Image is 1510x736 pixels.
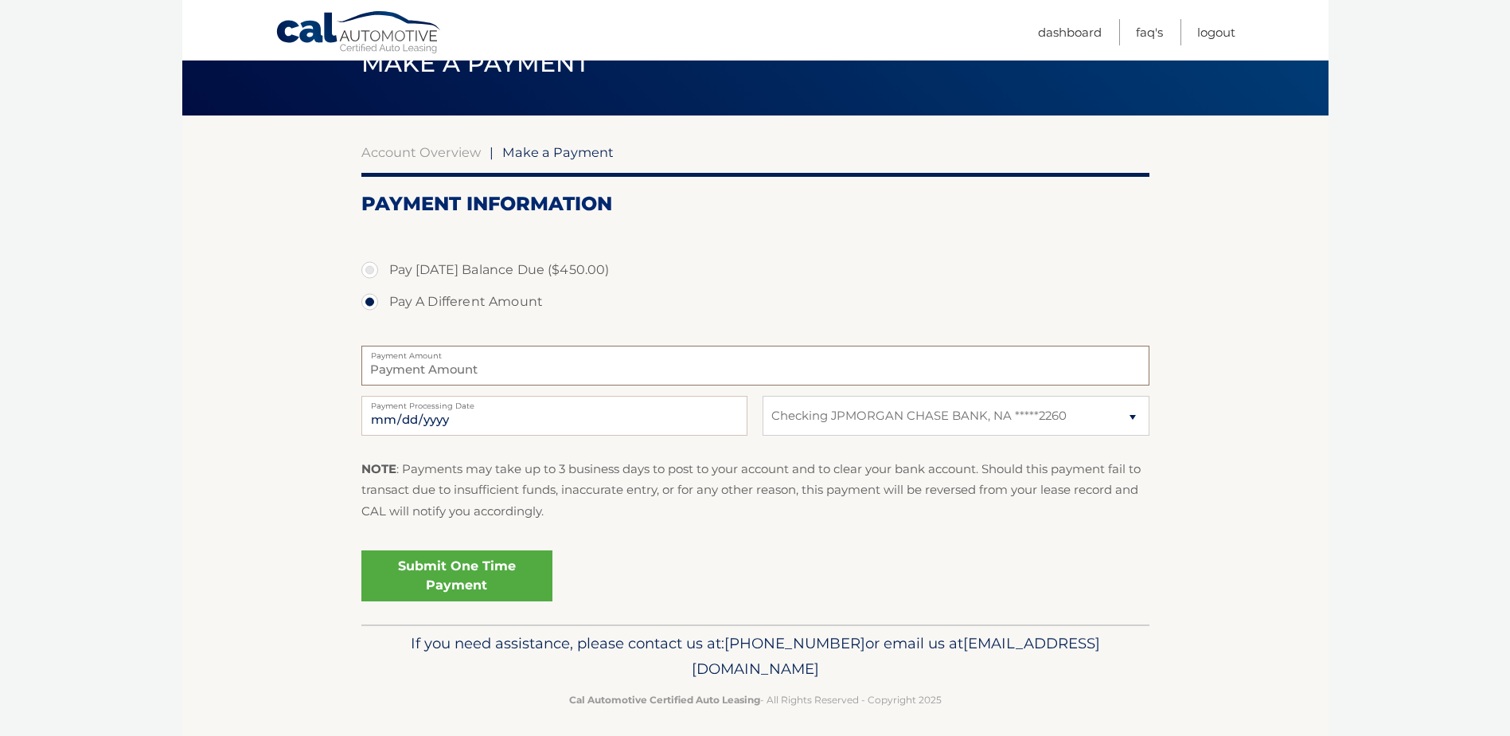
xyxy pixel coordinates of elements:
label: Payment Amount [361,346,1149,358]
a: FAQ's [1136,19,1163,45]
a: Account Overview [361,144,481,160]
p: - All Rights Reserved - Copyright 2025 [372,691,1139,708]
a: Submit One Time Payment [361,550,552,601]
span: Make a Payment [502,144,614,160]
input: Payment Date [361,396,747,436]
strong: NOTE [361,461,396,476]
a: Logout [1197,19,1235,45]
p: If you need assistance, please contact us at: or email us at [372,631,1139,682]
span: | [490,144,494,160]
label: Payment Processing Date [361,396,747,409]
label: Pay A Different Amount [361,286,1149,318]
label: Pay [DATE] Balance Due ($450.00) [361,254,1149,286]
input: Payment Amount [361,346,1149,386]
span: [PHONE_NUMBER] [724,634,865,652]
span: Make a Payment [361,49,590,78]
a: Cal Automotive [275,10,443,57]
span: [EMAIL_ADDRESS][DOMAIN_NAME] [692,634,1100,678]
strong: Cal Automotive Certified Auto Leasing [569,694,760,706]
p: : Payments may take up to 3 business days to post to your account and to clear your bank account.... [361,459,1149,522]
a: Dashboard [1038,19,1102,45]
h2: Payment Information [361,192,1149,216]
